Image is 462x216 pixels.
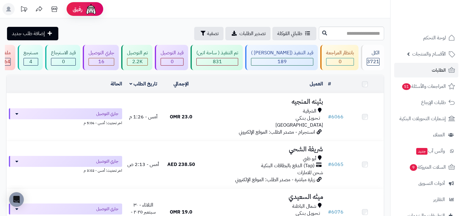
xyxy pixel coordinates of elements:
span: أمس - 1:26 م [129,113,158,121]
span: طلبات الإرجاع [421,98,446,107]
a: إضافة طلب جديد [7,27,58,40]
span: تصدير الطلبات [239,30,266,37]
a: الكل3721 [360,45,385,70]
a: تم التوصيل 2.2K [120,45,154,70]
a: لوحة التحكم [394,31,458,45]
span: 0 [62,58,65,65]
span: 189 [278,58,287,65]
a: قيد التنفيذ ([PERSON_NAME] ) 189 [244,45,319,70]
span: (Tap) الدفع بالبطاقات البنكية [261,162,315,169]
span: 238.50 AED [167,161,195,168]
span: تصفية [207,30,219,37]
a: طلباتي المُوكلة [272,27,316,40]
div: تم التنفيذ ( ساحة اتين) [196,49,238,56]
a: وآتس آبجديد [394,144,458,158]
div: 0 [161,58,183,65]
a: تصدير الطلبات [225,27,271,40]
div: اخر تحديث: أمس - 3:02 م [9,167,122,173]
span: 9 [410,164,417,171]
div: مسترجع [24,49,38,56]
img: ai-face.png [85,3,97,15]
div: اخر تحديث: أمس - 5:06 م [9,119,122,126]
span: أمس - 2:13 ص [127,161,159,168]
a: قيد التوصيل 0 [154,45,189,70]
a: الطلبات [394,63,458,77]
button: تصفية [194,27,224,40]
span: إشعارات التحويلات البنكية [399,114,446,123]
span: 4 [29,58,32,65]
a: #6076 [328,208,344,216]
span: # [328,161,331,168]
span: 23.0 OMR [170,113,192,121]
span: 0 [339,58,342,65]
div: 831 [197,58,238,65]
span: طلباتي المُوكلة [277,30,302,37]
span: انستجرام - مصدر الطلب: الموقع الإلكتروني [239,128,315,136]
span: الطلبات [432,66,446,74]
span: التقارير [433,195,445,204]
span: إضافة طلب جديد [12,30,45,37]
a: المراجعات والأسئلة51 [394,79,458,94]
span: لوحة التحكم [423,34,446,42]
div: قيد التنفيذ ([PERSON_NAME] ) [251,49,313,56]
span: جديد [416,148,427,155]
span: [GEOGRAPHIC_DATA] [275,121,323,129]
div: قيد التوصيل [161,49,184,56]
a: قيد الاسترجاع 0 [44,45,82,70]
span: 16 [98,58,104,65]
span: الشرقية [303,108,316,115]
h3: شريفة الشحي [202,146,323,153]
a: جاري التوصيل 16 [82,45,120,70]
span: أدوات التسويق [418,179,445,188]
span: الأقسام والمنتجات [412,50,446,58]
span: العملاء [433,131,445,139]
span: # [328,208,331,216]
a: الحالة [111,80,122,88]
a: تم التنفيذ ( ساحة اتين) 831 [189,45,244,70]
div: 0 [326,58,354,65]
span: شحن للامارات [297,169,323,176]
div: 189 [251,58,313,65]
span: رفيق [73,5,82,13]
a: #6065 [328,161,344,168]
div: 2217 [127,58,147,65]
span: 464 [1,58,10,65]
div: 4 [24,58,38,65]
span: السلات المتروكة [409,163,446,171]
div: 16 [89,58,114,65]
span: 19.0 OMR [170,208,192,216]
span: # [328,113,331,121]
span: 51 [402,83,411,90]
div: تم التوصيل [127,49,148,56]
span: 831 [213,58,222,65]
a: تاريخ الطلب [129,80,157,88]
a: #6066 [328,113,344,121]
h3: بثينه المنجيه [202,98,323,105]
h3: ميثه السعيدي [202,193,323,200]
span: جاري التوصيل [96,158,118,164]
a: مسترجع 4 [16,45,44,70]
a: السلات المتروكة9 [394,160,458,175]
a: طلبات الإرجاع [394,95,458,110]
a: بانتظار المراجعة 0 [319,45,360,70]
span: زيارة مباشرة - مصدر الطلب: الموقع الإلكتروني [235,176,315,183]
div: Open Intercom Messenger [9,192,24,207]
span: 3721 [367,58,379,65]
div: الكل [367,49,380,56]
a: الإجمالي [173,80,189,88]
span: جاري التوصيل [96,206,118,212]
span: 0 [171,58,174,65]
span: شمال الباطنة [292,203,316,210]
span: تـحـويـل بـنـكـي [296,115,320,122]
div: بانتظار المراجعة [326,49,354,56]
a: التقارير [394,192,458,207]
span: جاري التوصيل [96,111,118,117]
span: وآتس آب [416,147,445,155]
span: المراجعات والأسئلة [402,82,446,91]
span: 2.2K [132,58,143,65]
a: العملاء [394,128,458,142]
a: # [328,80,331,88]
div: 0 [51,58,75,65]
a: إشعارات التحويلات البنكية [394,111,458,126]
